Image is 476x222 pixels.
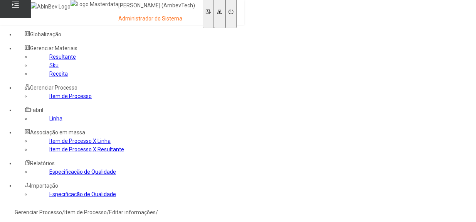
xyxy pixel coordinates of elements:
span: Gerenciar Materiais [30,45,77,51]
span: Gerenciar Processo [30,85,77,91]
a: Item de Processo [64,209,107,215]
a: Receita [49,71,68,77]
a: Editar informações [109,209,156,215]
a: Linha [49,115,62,122]
a: Resultante [49,54,76,60]
span: Globalização [30,31,61,37]
span: Relatórios [30,160,55,166]
nz-breadcrumb-separator: / [156,209,158,215]
a: Item de Processo X Linha [49,138,111,144]
a: Item de Processo X Resultante [49,146,124,153]
p: [PERSON_NAME] (AmbevTech) [118,2,195,10]
a: Gerenciar Processo [15,209,62,215]
a: Sku [49,62,59,68]
a: Item de Processo [49,93,92,99]
p: Administrador do Sistema [118,15,195,23]
nz-breadcrumb-separator: / [107,209,109,215]
span: Importação [30,183,58,189]
a: Especificação de Qualidade [49,191,116,197]
nz-breadcrumb-separator: / [62,209,64,215]
span: Fabril [30,107,43,113]
span: Associação em massa [30,129,85,136]
img: AbInBev Logo [31,2,71,11]
a: Especificação de Qualidade [49,169,116,175]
